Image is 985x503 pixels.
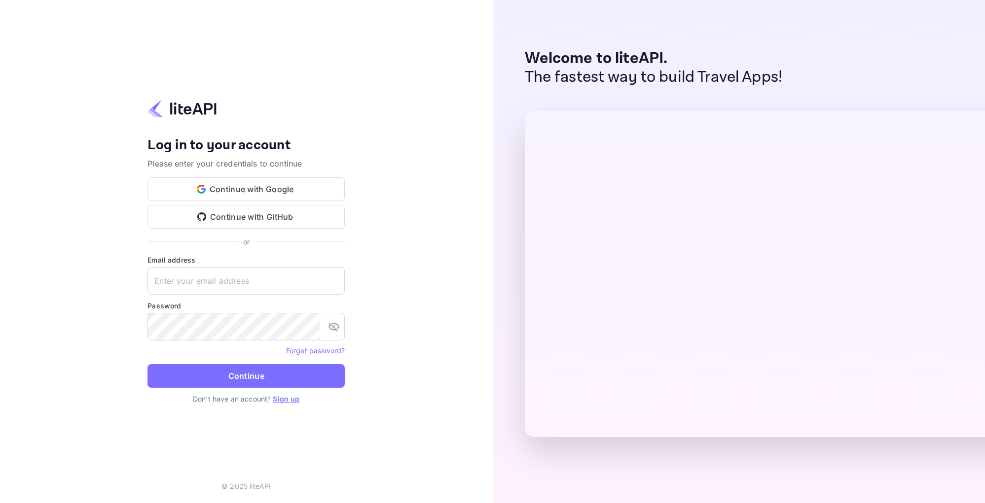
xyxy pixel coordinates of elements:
label: Password [147,301,345,311]
p: or [243,236,250,247]
p: Please enter your credentials to continue [147,158,345,169]
a: Forget password? [286,346,345,355]
img: liteapi [147,99,217,118]
p: Don't have an account? [147,394,345,404]
p: © 2025 liteAPI [221,481,271,491]
p: The fastest way to build Travel Apps! [525,68,783,87]
a: Forget password? [286,345,345,355]
a: Sign up [273,395,299,403]
h4: Log in to your account [147,137,345,154]
label: Email address [147,255,345,265]
button: Continue [147,364,345,388]
input: Enter your email address [147,267,345,295]
button: toggle password visibility [324,317,344,336]
p: Welcome to liteAPI. [525,49,783,68]
button: Continue with Google [147,177,345,201]
button: Continue with GitHub [147,205,345,229]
